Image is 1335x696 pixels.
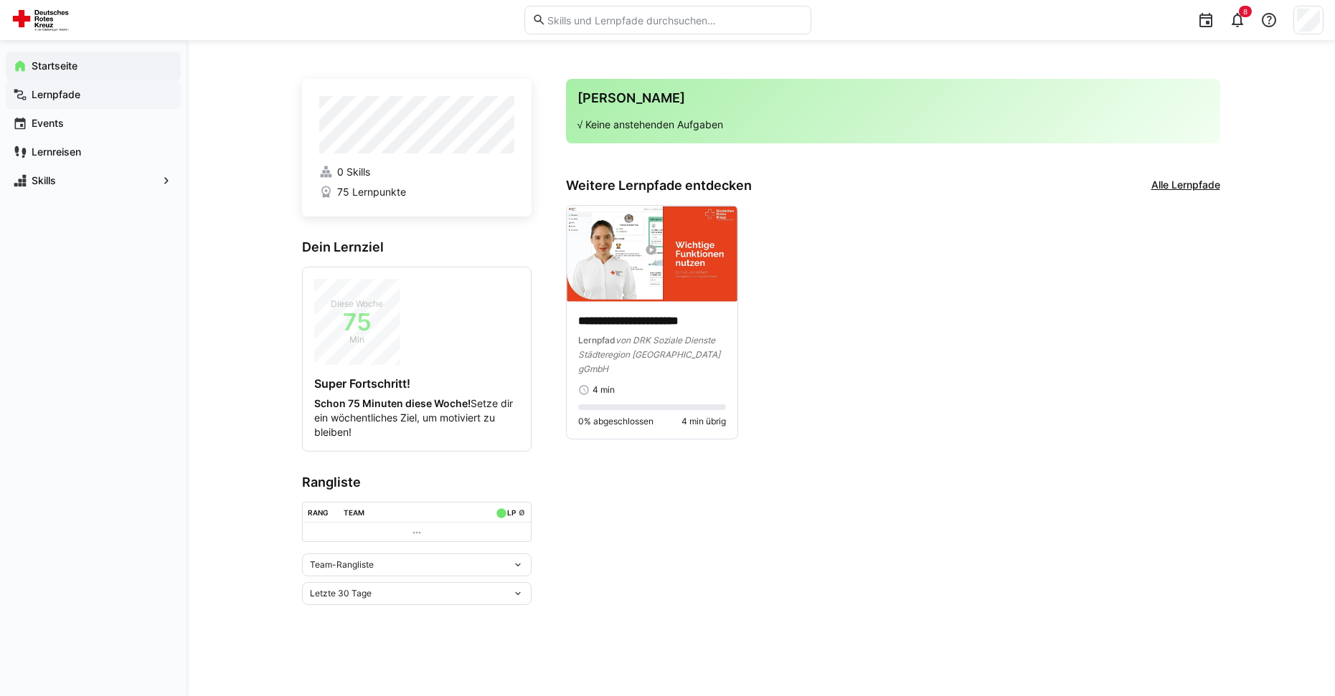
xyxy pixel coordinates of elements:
[1151,178,1220,194] a: Alle Lernpfade
[593,384,615,396] span: 4 min
[578,416,654,427] span: 0% abgeschlossen
[566,178,752,194] h3: Weitere Lernpfade entdecken
[344,508,364,517] div: Team
[308,508,329,517] div: Rang
[681,416,726,427] span: 4 min übrig
[519,505,525,518] a: ø
[310,559,374,571] span: Team-Rangliste
[314,396,519,439] p: Setze dir ein wöchentliches Ziel, um motiviert zu bleiben!
[567,206,737,302] img: image
[314,376,519,391] h4: Super Fortschritt!
[302,239,532,255] h3: Dein Lernziel
[507,508,516,517] div: LP
[1243,7,1247,16] span: 8
[302,475,532,490] h3: Rangliste
[319,165,514,179] a: 0 Skills
[314,397,471,409] strong: Schon 75 Minuten diese Woche!
[337,185,406,199] span: 75 Lernpunkte
[577,118,1209,132] p: √ Keine anstehenden Aufgaben
[546,14,803,27] input: Skills und Lernpfade durchsuchen…
[337,165,370,179] span: 0 Skills
[310,588,372,599] span: Letzte 30 Tage
[577,90,1209,106] h3: [PERSON_NAME]
[578,335,615,345] span: Lernpfad
[578,335,720,374] span: von DRK Soziale Dienste Städteregion [GEOGRAPHIC_DATA] gGmbH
